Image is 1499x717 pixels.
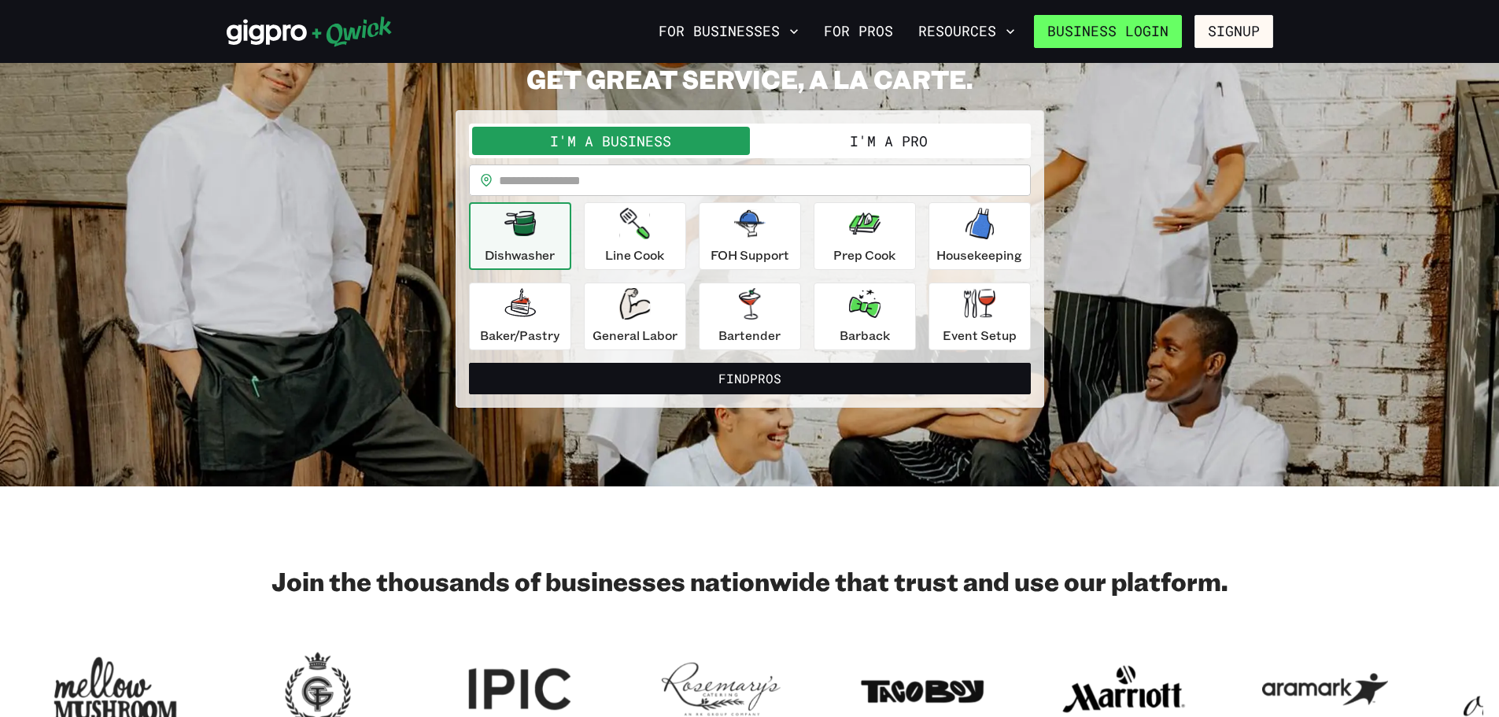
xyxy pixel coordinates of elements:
[1194,15,1273,48] button: Signup
[652,18,805,45] button: For Businesses
[833,246,895,264] p: Prep Cook
[469,202,571,270] button: Dishwasher
[485,246,555,264] p: Dishwasher
[1034,15,1182,48] a: Business Login
[480,326,559,345] p: Baker/Pastry
[456,63,1044,94] h2: GET GREAT SERVICE, A LA CARTE.
[605,246,664,264] p: Line Cook
[929,283,1031,350] button: Event Setup
[593,326,678,345] p: General Labor
[469,363,1031,394] button: FindPros
[814,202,916,270] button: Prep Cook
[718,326,781,345] p: Bartender
[750,127,1028,155] button: I'm a Pro
[943,326,1017,345] p: Event Setup
[936,246,1022,264] p: Housekeeping
[912,18,1021,45] button: Resources
[584,202,686,270] button: Line Cook
[227,565,1273,597] h2: Join the thousands of businesses nationwide that trust and use our platform.
[469,283,571,350] button: Baker/Pastry
[814,283,916,350] button: Barback
[929,202,1031,270] button: Housekeeping
[699,202,801,270] button: FOH Support
[584,283,686,350] button: General Labor
[840,326,890,345] p: Barback
[711,246,789,264] p: FOH Support
[472,127,750,155] button: I'm a Business
[699,283,801,350] button: Bartender
[818,18,899,45] a: For Pros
